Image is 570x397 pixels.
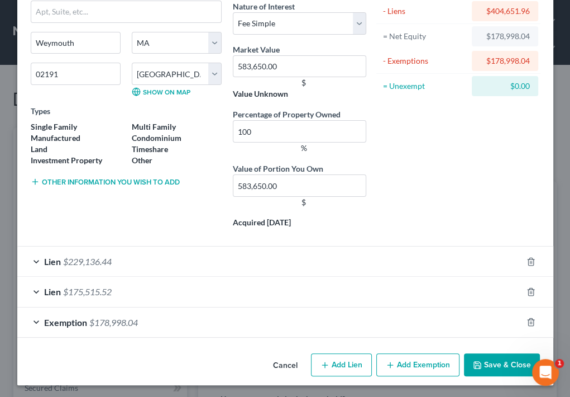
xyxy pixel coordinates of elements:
label: Types [31,105,50,117]
iframe: Intercom live chat [532,359,559,386]
input: Enter zip... [31,63,121,85]
label: Multi Family [132,121,176,133]
div: $0.00 [481,81,529,92]
div: $178,998.04 [481,31,529,42]
label: Manufactured [31,133,80,144]
input: 0.00 [233,55,366,78]
button: Other information you wish to add [31,177,180,186]
button: Add Exemption [376,353,459,377]
div: = Unexempt [383,81,467,92]
span: $178,998.04 [89,317,138,328]
button: Add Lien [311,353,372,377]
label: Condominium [132,133,181,144]
button: Cancel [264,355,306,377]
label: Timeshare [132,144,168,155]
div: $404,651.96 [481,6,529,17]
div: $178,998.04 [481,55,529,67]
input: 0.00 [233,174,366,197]
label: Acquired [DATE] [233,217,291,228]
div: % [242,143,366,154]
span: Exemption [44,317,87,328]
div: = Net Equity [383,31,467,42]
span: 1 [555,359,564,368]
div: - Liens [383,6,467,17]
div: - Exemptions [383,55,467,67]
label: Nature of Interest [233,1,295,12]
label: Percentage of Property Owned [233,108,341,120]
label: Value Unknown [233,88,288,100]
input: Apt, Suite, etc... [31,1,222,23]
span: Lien [44,256,61,267]
button: Save & Close [464,353,540,377]
label: Market Value [233,44,280,55]
label: Single Family [31,121,77,133]
label: Investment Property [31,155,102,166]
label: Value of Portion You Own [233,163,323,174]
input: Enter city... [31,32,121,54]
label: Land [31,144,47,155]
span: $175,515.52 [63,286,112,297]
span: Lien [44,286,61,297]
div: $ [242,197,366,208]
a: Show on Map [132,87,190,96]
input: 0.00 [233,120,366,143]
div: $ [242,77,366,88]
span: $229,136.44 [63,256,112,267]
label: Other [132,155,152,166]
